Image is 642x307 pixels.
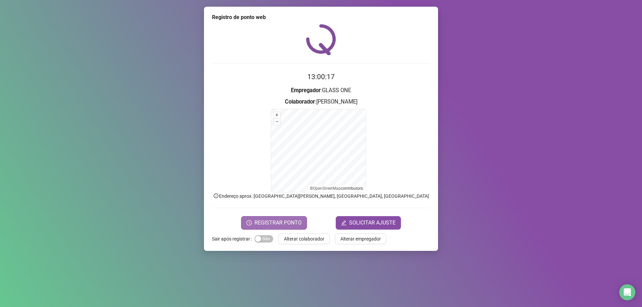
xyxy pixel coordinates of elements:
[285,99,315,105] strong: Colaborador
[341,220,346,225] span: edit
[246,220,252,225] span: clock-circle
[306,24,336,55] img: QRPoint
[274,119,280,125] button: –
[619,284,635,300] div: Open Intercom Messenger
[340,235,381,243] span: Alterar empregador
[241,216,307,229] button: REGISTRAR PONTO
[310,186,364,191] li: © contributors.
[291,87,321,94] strong: Empregador
[313,186,341,191] a: OpenStreetMap
[349,219,396,227] span: SOLICITAR AJUSTE
[335,234,386,244] button: Alterar empregador
[212,98,430,106] h3: : [PERSON_NAME]
[213,193,219,199] span: info-circle
[274,112,280,118] button: +
[212,86,430,95] h3: : GLASS ONE
[212,192,430,200] p: Endereço aprox. : [GEOGRAPHIC_DATA][PERSON_NAME], [GEOGRAPHIC_DATA], [GEOGRAPHIC_DATA]
[307,73,335,81] time: 13:00:17
[336,216,401,229] button: editSOLICITAR AJUSTE
[279,234,330,244] button: Alterar colaborador
[212,13,430,21] div: Registro de ponto web
[212,234,254,244] label: Sair após registrar
[254,219,302,227] span: REGISTRAR PONTO
[284,235,324,243] span: Alterar colaborador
